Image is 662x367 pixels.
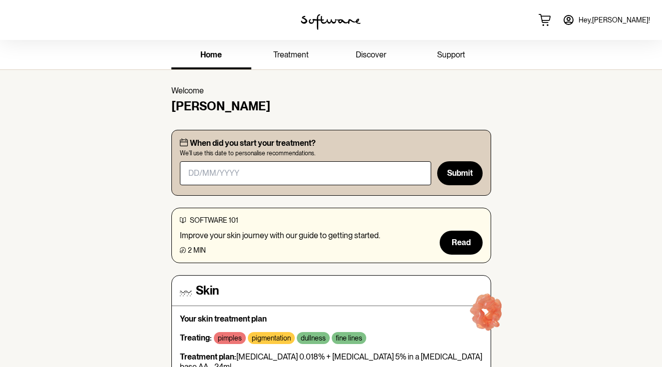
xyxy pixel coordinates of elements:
p: pigmentation [252,334,291,343]
span: support [437,50,465,59]
span: Read [452,238,471,247]
input: DD/MM/YYYY [180,161,432,185]
a: support [411,42,491,69]
p: When did you start your treatment? [190,138,316,148]
span: home [200,50,222,59]
p: Welcome [171,86,491,95]
p: Improve your skin journey with our guide to getting started. [180,231,380,240]
span: software 101 [190,216,238,224]
span: Submit [447,168,473,178]
strong: Treatment plan: [180,352,236,362]
img: software logo [301,14,361,30]
p: Your skin treatment plan [180,314,483,324]
img: red-blob.ee797e6f29be6228169e.gif [455,283,519,347]
a: discover [331,42,411,69]
button: Submit [437,161,482,185]
a: Hey,[PERSON_NAME]! [557,8,656,32]
strong: Treating: [180,333,212,343]
p: pimples [218,334,242,343]
span: 2 min [188,246,206,254]
h4: Skin [196,284,219,298]
button: Read [440,231,483,255]
span: treatment [273,50,309,59]
p: dullness [301,334,326,343]
h4: [PERSON_NAME] [171,99,491,114]
span: discover [356,50,386,59]
a: treatment [251,42,331,69]
p: fine lines [336,334,362,343]
span: Hey, [PERSON_NAME] ! [579,16,650,24]
span: We'll use this date to personalise recommendations. [180,150,483,157]
a: home [171,42,251,69]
